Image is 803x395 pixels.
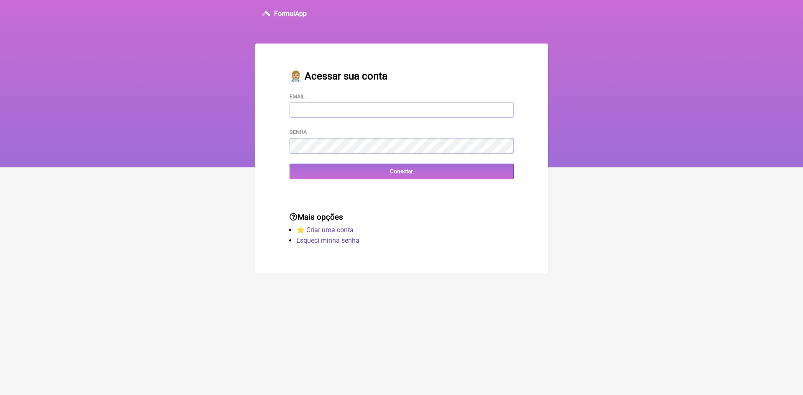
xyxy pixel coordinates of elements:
[290,164,514,179] input: Conectar
[290,70,514,82] h2: 👩🏼‍⚕️ Acessar sua conta
[290,93,305,100] label: Email
[274,10,307,18] h3: FormulApp
[296,226,354,234] a: ⭐️ Criar uma conta
[296,236,359,244] a: Esqueci minha senha
[290,213,514,222] h3: Mais opções
[290,129,307,135] label: Senha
